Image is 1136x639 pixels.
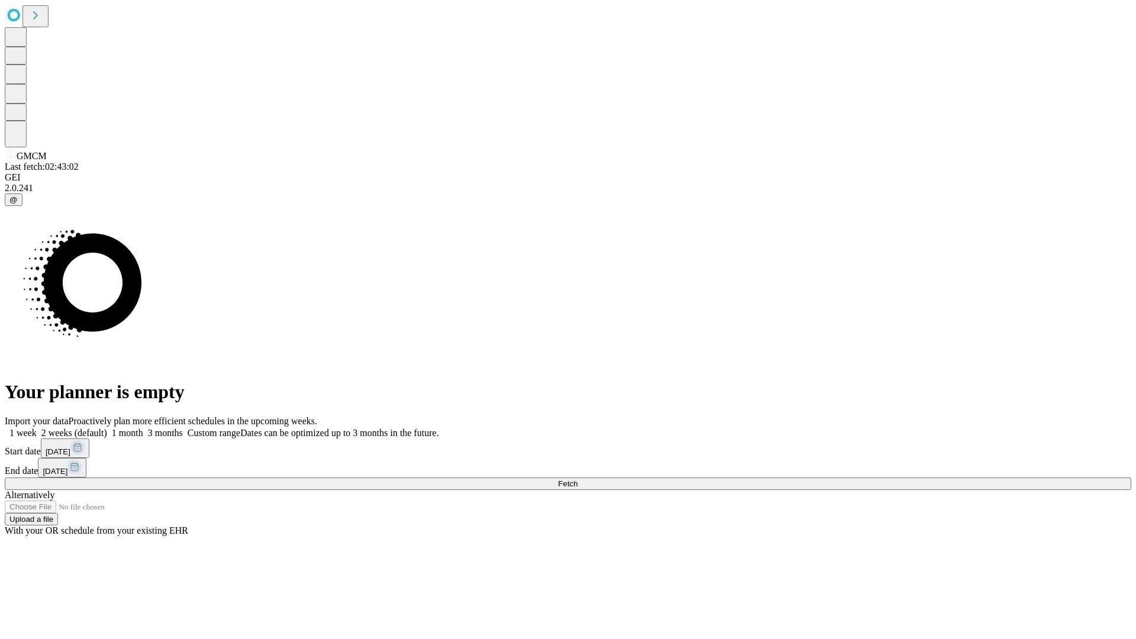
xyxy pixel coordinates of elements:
[5,193,22,206] button: @
[5,183,1131,193] div: 2.0.241
[188,428,240,438] span: Custom range
[5,172,1131,183] div: GEI
[17,151,47,161] span: GMCM
[240,428,438,438] span: Dates can be optimized up to 3 months in the future.
[5,525,188,535] span: With your OR schedule from your existing EHR
[112,428,143,438] span: 1 month
[5,477,1131,490] button: Fetch
[5,438,1131,458] div: Start date
[558,479,577,488] span: Fetch
[9,428,37,438] span: 1 week
[41,438,89,458] button: [DATE]
[5,381,1131,403] h1: Your planner is empty
[5,162,79,172] span: Last fetch: 02:43:02
[9,195,18,204] span: @
[5,490,54,500] span: Alternatively
[5,458,1131,477] div: End date
[148,428,183,438] span: 3 months
[43,467,67,476] span: [DATE]
[5,513,58,525] button: Upload a file
[38,458,86,477] button: [DATE]
[5,416,69,426] span: Import your data
[41,428,107,438] span: 2 weeks (default)
[46,447,70,456] span: [DATE]
[69,416,317,426] span: Proactively plan more efficient schedules in the upcoming weeks.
